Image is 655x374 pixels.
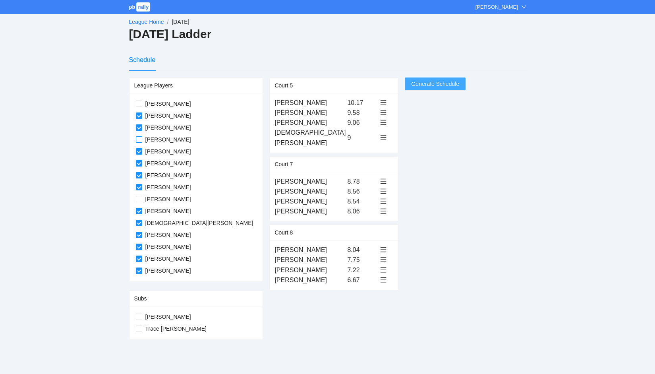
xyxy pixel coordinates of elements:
[274,245,344,255] div: [PERSON_NAME]
[142,312,194,321] span: [PERSON_NAME]
[129,4,152,10] a: pbrally
[274,265,344,275] div: [PERSON_NAME]
[142,242,194,251] span: [PERSON_NAME]
[274,255,344,265] div: [PERSON_NAME]
[347,196,377,206] div: 8.54
[347,206,377,216] div: 8.06
[142,219,257,227] span: [DEMOGRAPHIC_DATA][PERSON_NAME]
[380,277,386,283] span: menu
[167,19,168,25] span: /
[142,266,194,275] span: [PERSON_NAME]
[347,98,377,108] div: 10.17
[142,207,194,215] span: [PERSON_NAME]
[129,19,164,25] a: League Home
[142,183,194,192] span: [PERSON_NAME]
[380,246,386,253] span: menu
[134,78,258,93] div: League Players
[347,245,377,255] div: 8.04
[475,3,518,11] div: [PERSON_NAME]
[274,275,344,285] div: [PERSON_NAME]
[142,123,194,132] span: [PERSON_NAME]
[380,208,386,214] span: menu
[347,186,377,196] div: 8.56
[347,108,377,118] div: 9.58
[172,19,189,25] span: [DATE]
[274,128,344,147] div: [DEMOGRAPHIC_DATA][PERSON_NAME]
[142,231,194,239] span: [PERSON_NAME]
[347,118,377,128] div: 9.06
[129,26,526,43] h2: [DATE] Ladder
[411,79,459,88] span: Generate Schedule
[380,119,386,126] span: menu
[136,2,150,12] span: rally
[142,195,194,203] span: [PERSON_NAME]
[129,4,135,10] span: pb
[380,267,386,273] span: menu
[380,109,386,116] span: menu
[274,98,344,108] div: [PERSON_NAME]
[347,133,377,143] div: 9
[521,4,526,10] span: down
[347,265,377,275] div: 7.22
[380,198,386,204] span: menu
[274,206,344,216] div: [PERSON_NAME]
[274,176,344,186] div: [PERSON_NAME]
[142,324,210,333] span: Trace [PERSON_NAME]
[405,78,466,90] button: Generate Schedule
[380,99,386,106] span: menu
[129,55,156,65] div: Schedule
[380,178,386,184] span: menu
[142,147,194,156] span: [PERSON_NAME]
[380,134,386,141] span: menu
[142,159,194,168] span: [PERSON_NAME]
[142,135,194,144] span: [PERSON_NAME]
[347,275,377,285] div: 6.67
[380,188,386,194] span: menu
[347,255,377,265] div: 7.75
[380,256,386,263] span: menu
[274,225,393,240] div: Court 8
[347,176,377,186] div: 8.78
[142,171,194,180] span: [PERSON_NAME]
[274,78,393,93] div: Court 5
[134,291,258,306] div: Subs
[142,254,194,263] span: [PERSON_NAME]
[274,157,393,172] div: Court 7
[274,118,344,128] div: [PERSON_NAME]
[274,196,344,206] div: [PERSON_NAME]
[142,99,194,108] span: [PERSON_NAME]
[274,108,344,118] div: [PERSON_NAME]
[142,111,194,120] span: [PERSON_NAME]
[274,186,344,196] div: [PERSON_NAME]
